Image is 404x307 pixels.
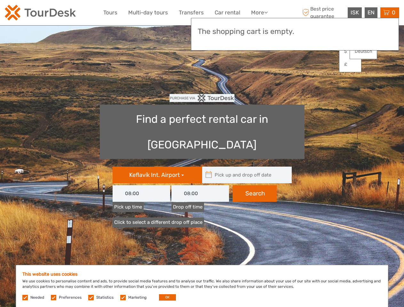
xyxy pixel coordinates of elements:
a: Click to select a different drop off place [113,217,204,227]
div: We use cookies to personalise content and ads, to provide social media features and to analyse ou... [16,265,388,307]
a: Car rental [215,8,240,17]
button: OK [159,294,176,301]
a: Deutsch [350,46,377,57]
label: Drop off time [171,202,204,212]
span: Keflavík Int. Airport [129,171,180,178]
a: Transfers [179,8,204,17]
img: 120-15d4194f-c635-41b9-a512-a3cb382bfb57_logo_small.png [5,5,76,20]
img: PurchaseViaTourDesk.png [170,94,234,102]
span: Best price guarantee [301,5,346,20]
div: EN [365,7,377,18]
span: ISK [351,9,359,16]
button: Keflavík Int. Airport [113,167,202,183]
span: 0 [391,9,396,16]
label: Pick up time [113,202,144,212]
p: We're away right now. Please check back later! [9,11,72,16]
h3: The shopping cart is empty. [198,27,392,36]
a: Multi-day tours [128,8,168,17]
button: Search [233,185,277,202]
label: Marketing [128,295,147,300]
input: Pick up time [113,185,170,202]
label: Statistics [96,295,114,300]
a: £ [339,59,361,70]
a: Tours [103,8,117,17]
a: $ [339,46,361,57]
a: More [251,8,268,17]
label: Needed [30,295,44,300]
label: Preferences [59,295,82,300]
h5: This website uses cookies [22,272,382,277]
h1: Find a perfect rental car in [GEOGRAPHIC_DATA] [100,105,305,159]
input: Drop off time [171,185,229,202]
button: Open LiveChat chat widget [74,10,81,18]
input: Pick up and drop off date [202,167,289,183]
